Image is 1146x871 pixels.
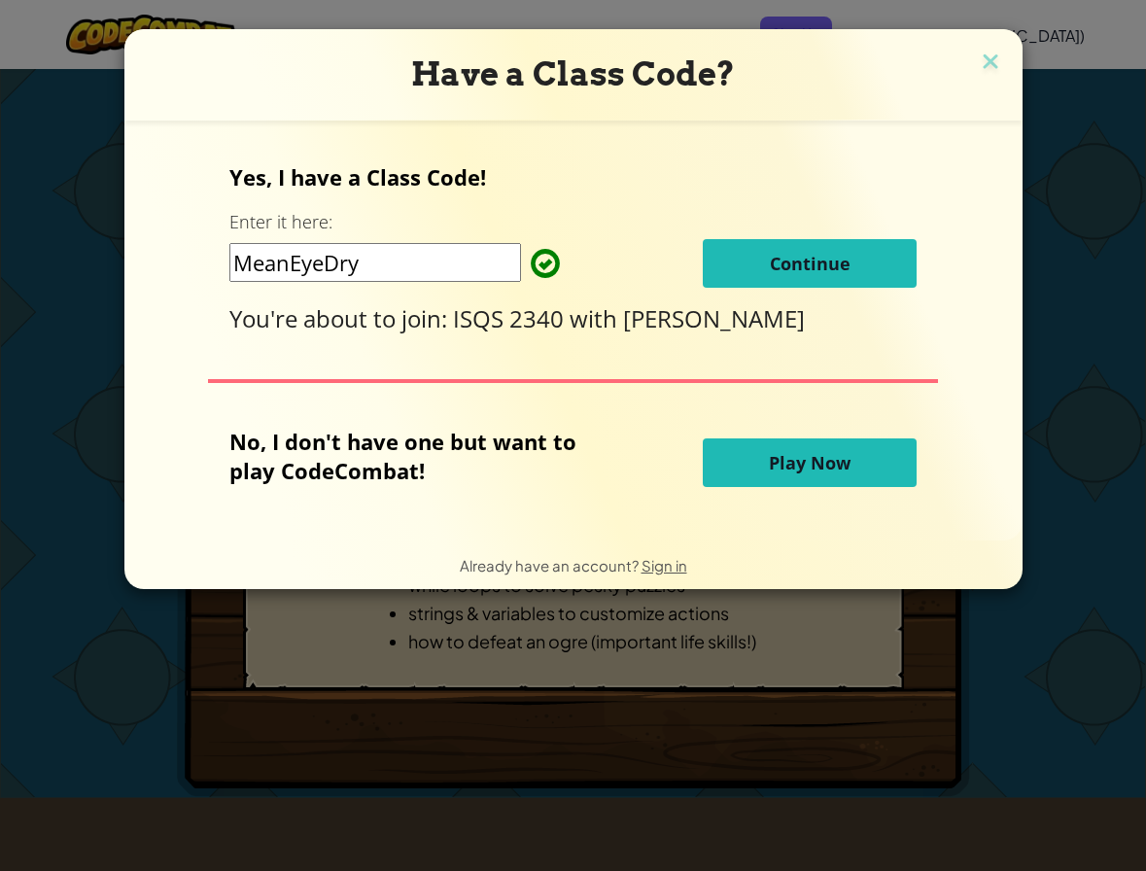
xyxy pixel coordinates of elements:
button: Continue [703,239,917,288]
span: Play Now [769,451,851,474]
img: close icon [978,49,1003,78]
span: Continue [770,252,851,275]
label: Enter it here: [229,210,332,234]
button: Play Now [703,438,917,487]
span: with [570,302,623,334]
span: You're about to join: [229,302,453,334]
span: Already have an account? [460,556,642,575]
span: ISQS 2340 [453,302,570,334]
p: No, I don't have one but want to play CodeCombat! [229,427,606,485]
a: Sign in [642,556,687,575]
span: Have a Class Code? [411,54,735,93]
p: Yes, I have a Class Code! [229,162,917,192]
span: [PERSON_NAME] [623,302,805,334]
